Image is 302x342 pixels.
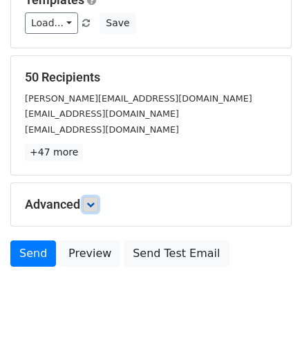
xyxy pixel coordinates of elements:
[25,70,277,85] h5: 50 Recipients
[59,240,120,267] a: Preview
[25,124,179,135] small: [EMAIL_ADDRESS][DOMAIN_NAME]
[25,12,78,34] a: Load...
[100,12,135,34] button: Save
[25,108,179,119] small: [EMAIL_ADDRESS][DOMAIN_NAME]
[25,93,252,104] small: [PERSON_NAME][EMAIL_ADDRESS][DOMAIN_NAME]
[25,197,277,212] h5: Advanced
[233,276,302,342] div: 聊天小工具
[124,240,229,267] a: Send Test Email
[233,276,302,342] iframe: Chat Widget
[10,240,56,267] a: Send
[25,144,83,161] a: +47 more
